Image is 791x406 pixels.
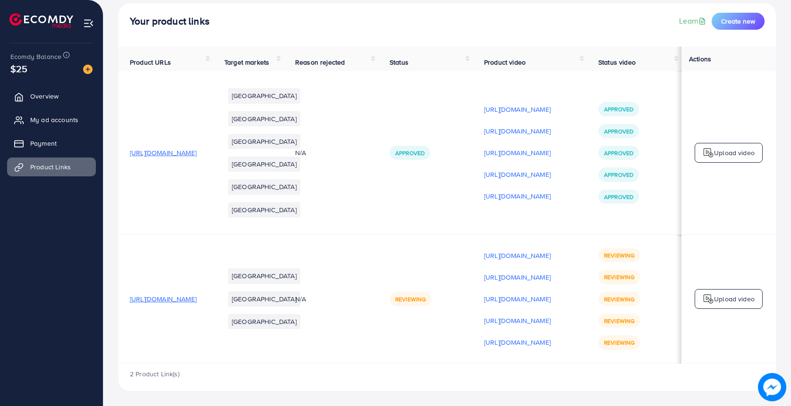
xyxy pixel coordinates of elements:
[598,58,636,67] span: Status video
[83,18,94,29] img: menu
[7,157,96,176] a: Product Links
[295,294,306,304] span: N/A
[689,54,711,64] span: Actions
[390,58,408,67] span: Status
[712,13,765,30] button: Create new
[228,111,300,126] li: [GEOGRAPHIC_DATA]
[484,104,551,115] p: [URL][DOMAIN_NAME]
[30,91,59,101] span: Overview
[30,115,78,124] span: My ad accounts
[10,62,27,75] span: $25
[758,373,786,401] img: image
[484,147,551,158] p: [URL][DOMAIN_NAME]
[7,87,96,106] a: Overview
[714,293,755,305] p: Upload video
[228,291,300,307] li: [GEOGRAPHIC_DATA]
[679,16,708,26] a: Learn
[604,251,635,259] span: Reviewing
[7,110,96,129] a: My ad accounts
[228,157,300,172] li: [GEOGRAPHIC_DATA]
[484,315,551,326] p: [URL][DOMAIN_NAME]
[228,268,300,283] li: [GEOGRAPHIC_DATA]
[604,317,635,325] span: Reviewing
[295,58,345,67] span: Reason rejected
[484,58,526,67] span: Product video
[604,273,635,281] span: Reviewing
[484,125,551,137] p: [URL][DOMAIN_NAME]
[703,147,714,158] img: logo
[604,295,635,303] span: Reviewing
[130,148,196,157] span: [URL][DOMAIN_NAME]
[228,202,300,217] li: [GEOGRAPHIC_DATA]
[604,105,633,113] span: Approved
[224,58,269,67] span: Target markets
[228,179,300,194] li: [GEOGRAPHIC_DATA]
[721,17,755,26] span: Create new
[30,162,71,172] span: Product Links
[7,134,96,153] a: Payment
[484,191,551,202] p: [URL][DOMAIN_NAME]
[484,337,551,348] p: [URL][DOMAIN_NAME]
[83,65,93,74] img: image
[130,294,196,304] span: [URL][DOMAIN_NAME]
[228,134,300,149] li: [GEOGRAPHIC_DATA]
[604,127,633,135] span: Approved
[10,52,61,61] span: Ecomdy Balance
[395,295,426,303] span: Reviewing
[484,250,551,261] p: [URL][DOMAIN_NAME]
[9,13,73,28] img: logo
[484,272,551,283] p: [URL][DOMAIN_NAME]
[714,147,755,158] p: Upload video
[604,149,633,157] span: Approved
[130,16,210,27] h4: Your product links
[295,148,306,157] span: N/A
[604,171,633,179] span: Approved
[703,293,714,305] img: logo
[130,369,179,379] span: 2 Product Link(s)
[228,314,300,329] li: [GEOGRAPHIC_DATA]
[228,88,300,103] li: [GEOGRAPHIC_DATA]
[604,339,635,347] span: Reviewing
[130,58,171,67] span: Product URLs
[30,139,57,148] span: Payment
[395,149,425,157] span: Approved
[484,169,551,180] p: [URL][DOMAIN_NAME]
[604,193,633,201] span: Approved
[484,293,551,305] p: [URL][DOMAIN_NAME]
